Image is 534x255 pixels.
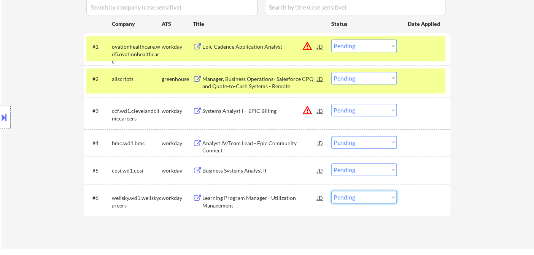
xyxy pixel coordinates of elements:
div: workday [162,107,193,115]
div: Learning Program Manager - Utilization Management [202,194,317,209]
div: Analyst IV/Team Lead - Epic Community Connect [202,139,317,154]
div: Date Applied [408,20,441,28]
div: Systems Analyst I – EPIC Billing [202,107,317,115]
div: JD [316,191,324,204]
div: ATS [162,20,193,28]
div: #6 [92,194,106,202]
div: cpsi.wd1.cpsi [112,167,162,174]
div: Company [112,20,162,28]
div: JD [316,163,324,177]
div: allscripts [112,75,162,83]
div: wellsky.wd1.wellskycareers [112,194,162,209]
div: workday [162,43,193,51]
div: greenhouse [162,75,193,83]
div: workday [162,139,193,147]
div: Status [331,17,397,30]
div: JD [316,104,324,117]
div: Epic Cadence Application Analyst [202,43,317,51]
div: workday [162,167,193,174]
div: #1 [92,43,106,51]
div: JD [316,40,324,53]
div: bmc.wd1.bmc [112,139,162,147]
button: warning_amber [302,41,313,51]
div: Manager, Business Operations- Salesforce CPQ and Quote-to-Cash Systems - Remote [202,75,317,90]
div: workday [162,194,193,202]
div: JD [316,72,324,86]
button: warning_amber [302,105,313,116]
div: JD [316,136,324,150]
div: ccf.wd1.clevelandcliniccareers [112,107,162,122]
div: Title [193,20,324,28]
div: Business Systems Analyst II [202,167,317,174]
div: ovationhealthcare.wd5.ovationhealthcare [112,43,162,65]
